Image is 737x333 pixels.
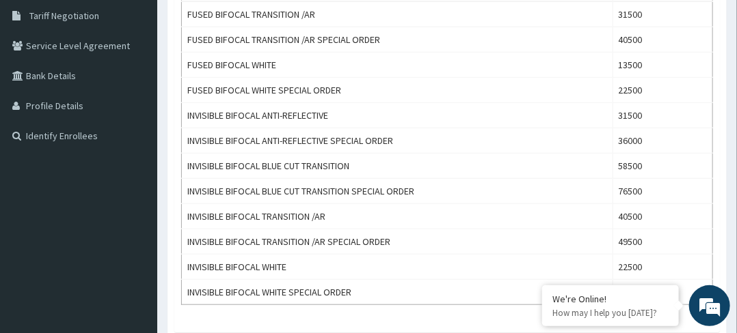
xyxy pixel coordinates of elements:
td: INVISIBLE BIFOCAL TRANSITION /AR [182,204,613,229]
td: FUSED BIFOCAL TRANSITION /AR [182,1,613,27]
td: INVISIBLE BIFOCAL WHITE SPECIAL ORDER [182,280,613,305]
td: 13500 [613,53,712,78]
td: INVISIBLE BIFOCAL ANTI-REFLECTIVE SPECIAL ORDER [182,128,613,154]
td: 49500 [613,229,712,255]
td: INVISIBLE BIFOCAL TRANSITION /AR SPECIAL ORDER [182,229,613,255]
td: 58500 [613,154,712,179]
div: We're Online! [552,293,669,305]
td: 31500 [613,280,712,305]
td: 31500 [613,103,712,128]
td: 40500 [613,204,712,229]
td: INVISIBLE BIFOCAL ANTI-REFLECTIVE [182,103,613,128]
div: Chat with us now [71,76,230,94]
td: 36000 [613,128,712,154]
td: 22500 [613,78,712,103]
p: How may I help you today? [552,307,669,319]
span: Tariff Negotiation [29,10,99,22]
td: 76500 [613,179,712,204]
td: FUSED BIFOCAL WHITE [182,53,613,78]
td: INVISIBLE BIFOCAL WHITE [182,255,613,280]
td: 22500 [613,255,712,280]
td: INVISIBLE BIFOCAL BLUE CUT TRANSITION [182,154,613,179]
td: FUSED BIFOCAL TRANSITION /AR SPECIAL ORDER [182,27,613,53]
textarea: Type your message and hit 'Enter' [7,203,260,251]
td: FUSED BIFOCAL WHITE SPECIAL ORDER [182,78,613,103]
td: 31500 [613,1,712,27]
td: INVISIBLE BIFOCAL BLUE CUT TRANSITION SPECIAL ORDER [182,179,613,204]
div: Minimize live chat window [224,7,257,40]
td: 40500 [613,27,712,53]
img: d_794563401_company_1708531726252_794563401 [25,68,55,102]
span: We're online! [79,87,189,225]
